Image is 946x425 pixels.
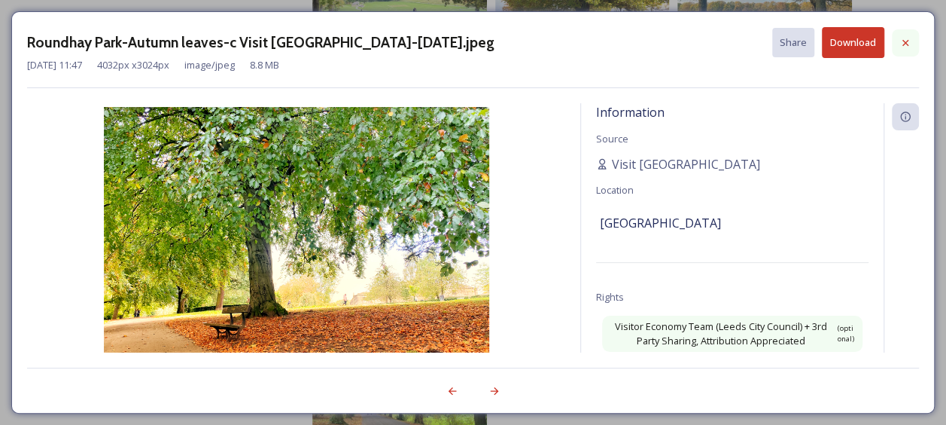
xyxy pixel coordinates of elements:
span: Visitor Economy Team (Leeds City Council) + 3rd Party Sharing, Attribution Appreciated [610,320,832,348]
img: Roundhay%20Park-Autumn%20leaves-c%20Visit%20Leeds-Nov24.jpeg [27,107,565,396]
span: [GEOGRAPHIC_DATA] [600,214,721,232]
h3: Roundhay Park-Autumn leaves-c Visit [GEOGRAPHIC_DATA]-[DATE].jpeg [27,32,494,54]
span: image/jpeg [184,58,235,72]
button: Download [822,27,884,58]
span: (optional) [836,323,855,345]
span: Visit [GEOGRAPHIC_DATA] [612,155,760,173]
span: Rights [596,290,624,304]
span: 8.8 MB [250,58,279,72]
button: Share [772,28,814,57]
span: Information [596,104,665,121]
span: Location [596,183,634,197]
span: Source [596,132,628,145]
span: [DATE] 11:47 [27,58,82,72]
span: 4032 px x 3024 px [97,58,169,72]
